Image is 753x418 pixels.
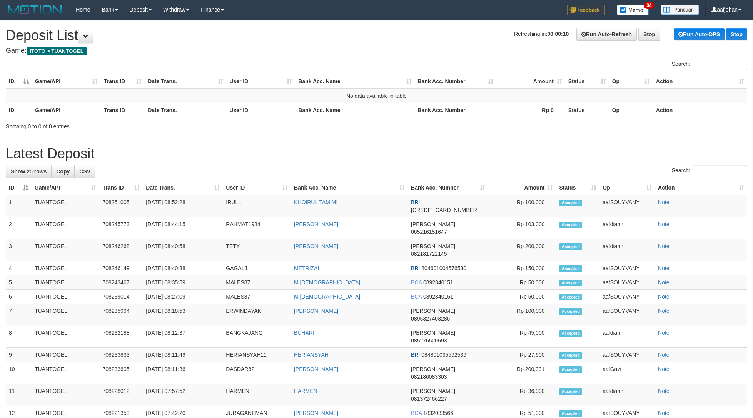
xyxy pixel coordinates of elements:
strong: 00:00:10 [547,31,569,37]
span: Accepted [559,308,582,315]
th: Game/API: activate to sort column ascending [32,74,101,89]
td: [DATE] 08:27:09 [143,290,223,304]
a: Note [658,243,670,249]
th: Action: activate to sort column ascending [653,74,747,89]
th: Op: activate to sort column ascending [599,181,655,195]
td: TUANTOGEL [32,195,100,217]
td: 10 [6,362,32,384]
a: Note [658,410,670,416]
th: Status: activate to sort column ascending [556,181,599,195]
a: Note [658,308,670,314]
a: [PERSON_NAME] [294,243,338,249]
th: Status [565,103,609,117]
th: Bank Acc. Number: activate to sort column ascending [408,181,488,195]
span: Accepted [559,280,582,286]
td: aafdiann [599,239,655,261]
td: [DATE] 08:52:28 [143,195,223,217]
span: BCA [411,279,422,285]
td: TETY [223,239,291,261]
a: BUHARI [294,330,314,336]
span: Copy 804601004576530 to clipboard [421,265,466,271]
td: aafSOUYVANY [599,275,655,290]
th: Game/API [32,103,101,117]
span: BRI [411,199,420,205]
td: [DATE] 08:11:36 [143,362,223,384]
th: Bank Acc. Name [295,103,414,117]
span: [PERSON_NAME] [411,243,455,249]
th: Date Trans. [145,103,226,117]
td: MALES87 [223,275,291,290]
td: 3 [6,239,32,261]
span: [PERSON_NAME] [411,366,455,372]
span: Copy 1832033566 to clipboard [423,410,453,416]
img: MOTION_logo.png [6,4,64,15]
td: GAGALJ [223,261,291,275]
td: aafSOUYVANY [599,261,655,275]
td: HARMEN [223,384,291,406]
a: HARMEN [294,388,317,394]
span: ITOTO > TUANTOGEL [27,47,87,55]
td: Rp 100,000 [488,195,556,217]
th: Bank Acc. Number [415,103,496,117]
img: Feedback.jpg [567,5,605,15]
th: Rp 0 [496,103,565,117]
td: 708246149 [99,261,143,275]
span: Copy 084801035592539 to clipboard [421,352,466,358]
span: Copy 0895327403286 to clipboard [411,316,450,322]
a: METRIZAL [294,265,321,271]
a: [PERSON_NAME] [294,221,338,227]
th: Date Trans.: activate to sort column ascending [143,181,223,195]
td: [DATE] 08:40:38 [143,261,223,275]
input: Search: [693,59,747,70]
td: Rp 27,600 [488,348,556,362]
td: TUANTOGEL [32,261,100,275]
td: Rp 103,000 [488,217,556,239]
a: M [DEMOGRAPHIC_DATA] [294,279,360,285]
td: 9 [6,348,32,362]
span: Show 25 rows [11,168,47,175]
th: Bank Acc. Name: activate to sort column ascending [291,181,408,195]
td: 708228012 [99,384,143,406]
td: 5 [6,275,32,290]
span: Accepted [559,294,582,300]
span: Copy 085276520693 to clipboard [411,337,447,344]
th: Op [609,103,653,117]
th: ID: activate to sort column descending [6,74,32,89]
th: Bank Acc. Number: activate to sort column ascending [415,74,496,89]
td: RAHMAT1984 [223,217,291,239]
td: TUANTOGEL [32,239,100,261]
td: Rp 50,000 [488,290,556,304]
td: TUANTOGEL [32,275,100,290]
td: aafSOUYVANY [599,348,655,362]
span: BCA [411,294,422,300]
td: [DATE] 08:18:53 [143,304,223,326]
h1: Latest Deposit [6,146,747,161]
a: M [DEMOGRAPHIC_DATA] [294,294,360,300]
span: Accepted [559,388,582,395]
th: Trans ID: activate to sort column ascending [99,181,143,195]
span: [PERSON_NAME] [411,388,455,394]
img: panduan.png [661,5,699,15]
td: 4 [6,261,32,275]
td: aafSOUYVANY [599,290,655,304]
th: Status: activate to sort column ascending [565,74,609,89]
td: Rp 100,000 [488,304,556,326]
td: No data available in table [6,89,747,103]
input: Search: [693,165,747,176]
td: [DATE] 08:40:58 [143,239,223,261]
td: 708251005 [99,195,143,217]
td: HERIANSYAH11 [223,348,291,362]
a: Note [658,199,670,205]
td: [DATE] 08:35:59 [143,275,223,290]
td: 11 [6,384,32,406]
th: Game/API: activate to sort column ascending [32,181,100,195]
a: Note [658,352,670,358]
td: [DATE] 07:57:52 [143,384,223,406]
span: BRI [411,265,420,271]
td: BANGKAJANG [223,326,291,348]
td: 708233605 [99,362,143,384]
td: 2 [6,217,32,239]
span: Accepted [559,222,582,228]
td: MALES87 [223,290,291,304]
td: 708245773 [99,217,143,239]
